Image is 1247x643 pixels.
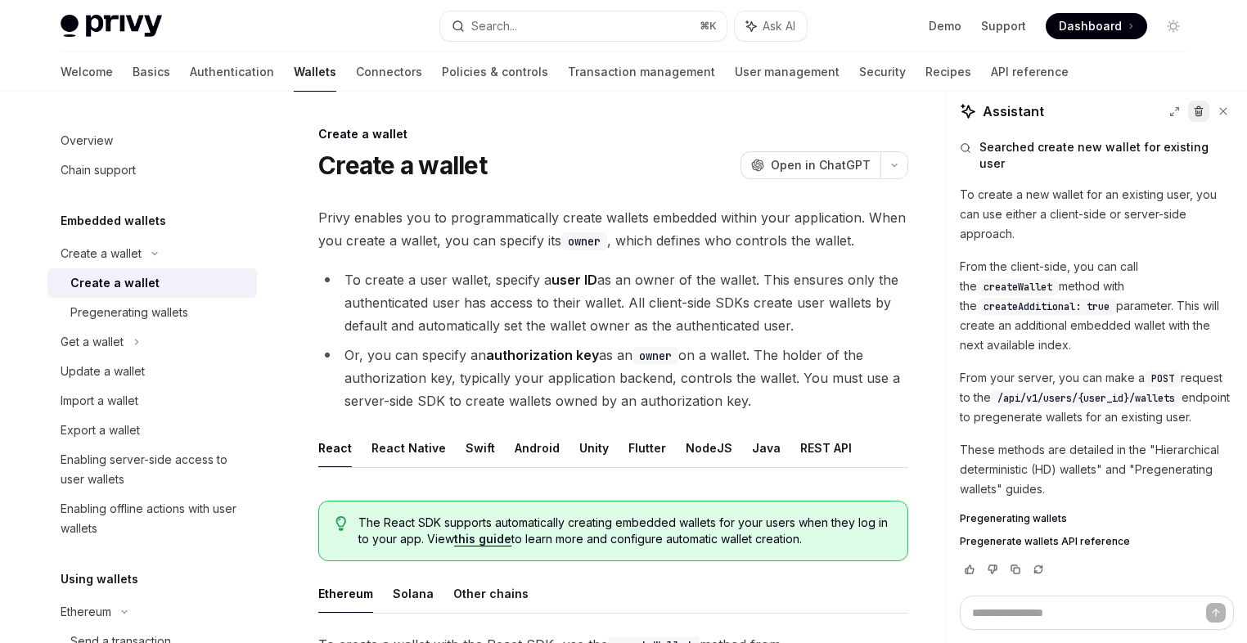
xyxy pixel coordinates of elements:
div: Export a wallet [61,420,140,440]
span: Pregenerating wallets [960,512,1067,525]
a: Connectors [356,52,422,92]
span: Open in ChatGPT [771,157,871,173]
button: React Native [371,429,446,467]
span: The React SDK supports automatically creating embedded wallets for your users when they log in to... [358,515,891,547]
span: Assistant [983,101,1044,121]
a: API reference [991,52,1069,92]
p: To create a new wallet for an existing user, you can use either a client-side or server-side appr... [960,185,1234,244]
button: Ask AI [735,11,807,41]
li: Or, you can specify an as an on a wallet. The holder of the authorization key, typically your app... [318,344,908,412]
p: From your server, you can make a request to the endpoint to pregenerate wallets for an existing u... [960,368,1234,427]
a: Wallets [294,52,336,92]
span: Dashboard [1059,18,1122,34]
button: React [318,429,352,467]
a: Dashboard [1046,13,1147,39]
span: /api/v1/users/{user_id}/wallets [997,392,1175,405]
div: Search... [471,16,517,36]
h1: Create a wallet [318,151,487,180]
p: These methods are detailed in the "Hierarchical deterministic (HD) wallets" and "Pregenerating wa... [960,440,1234,499]
img: light logo [61,15,162,38]
svg: Tip [335,516,347,531]
a: Enabling offline actions with user wallets [47,494,257,543]
a: Transaction management [568,52,715,92]
h5: Embedded wallets [61,211,166,231]
span: Searched create new wallet for existing user [979,139,1234,172]
button: Swift [466,429,495,467]
a: Pregenerating wallets [960,512,1234,525]
span: Privy enables you to programmatically create wallets embedded within your application. When you c... [318,206,908,252]
div: Create a wallet [70,273,160,293]
a: Basics [133,52,170,92]
span: createAdditional: true [984,300,1110,313]
code: owner [633,347,678,365]
button: Other chains [453,574,529,613]
button: Send message [1206,603,1226,623]
a: Import a wallet [47,386,257,416]
button: Java [752,429,781,467]
a: Security [859,52,906,92]
div: Create a wallet [318,126,908,142]
strong: user ID [551,272,597,288]
div: Get a wallet [61,332,124,352]
span: ⌘ K [700,20,717,33]
button: Unity [579,429,609,467]
span: createWallet [984,281,1052,294]
button: Open in ChatGPT [741,151,880,179]
p: From the client-side, you can call the method with the parameter. This will create an additional ... [960,257,1234,355]
div: Enabling server-side access to user wallets [61,450,247,489]
div: Ethereum [61,602,111,622]
button: REST API [800,429,852,467]
button: Searched create new wallet for existing user [960,139,1234,172]
a: Update a wallet [47,357,257,386]
a: Pregenerating wallets [47,298,257,327]
button: Search...⌘K [440,11,727,41]
a: Chain support [47,155,257,185]
button: NodeJS [686,429,732,467]
button: Android [515,429,560,467]
code: owner [561,232,607,250]
div: Update a wallet [61,362,145,381]
a: Overview [47,126,257,155]
span: POST [1151,372,1174,385]
div: Pregenerating wallets [70,303,188,322]
div: Chain support [61,160,136,180]
a: Authentication [190,52,274,92]
a: Demo [929,18,961,34]
a: Policies & controls [442,52,548,92]
div: Create a wallet [61,244,142,263]
a: User management [735,52,840,92]
a: Support [981,18,1026,34]
a: Enabling server-side access to user wallets [47,445,257,494]
div: Import a wallet [61,391,138,411]
a: Welcome [61,52,113,92]
span: Ask AI [763,18,795,34]
strong: authorization key [486,347,599,363]
button: Toggle dark mode [1160,13,1186,39]
button: Flutter [628,429,666,467]
div: Enabling offline actions with user wallets [61,499,247,538]
button: Solana [393,574,434,613]
a: Recipes [925,52,971,92]
button: Ethereum [318,574,373,613]
a: Pregenerate wallets API reference [960,535,1234,548]
span: Pregenerate wallets API reference [960,535,1130,548]
a: Export a wallet [47,416,257,445]
li: To create a user wallet, specify a as an owner of the wallet. This ensures only the authenticated... [318,268,908,337]
h5: Using wallets [61,569,138,589]
a: this guide [454,532,511,546]
a: Create a wallet [47,268,257,298]
div: Overview [61,131,113,151]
